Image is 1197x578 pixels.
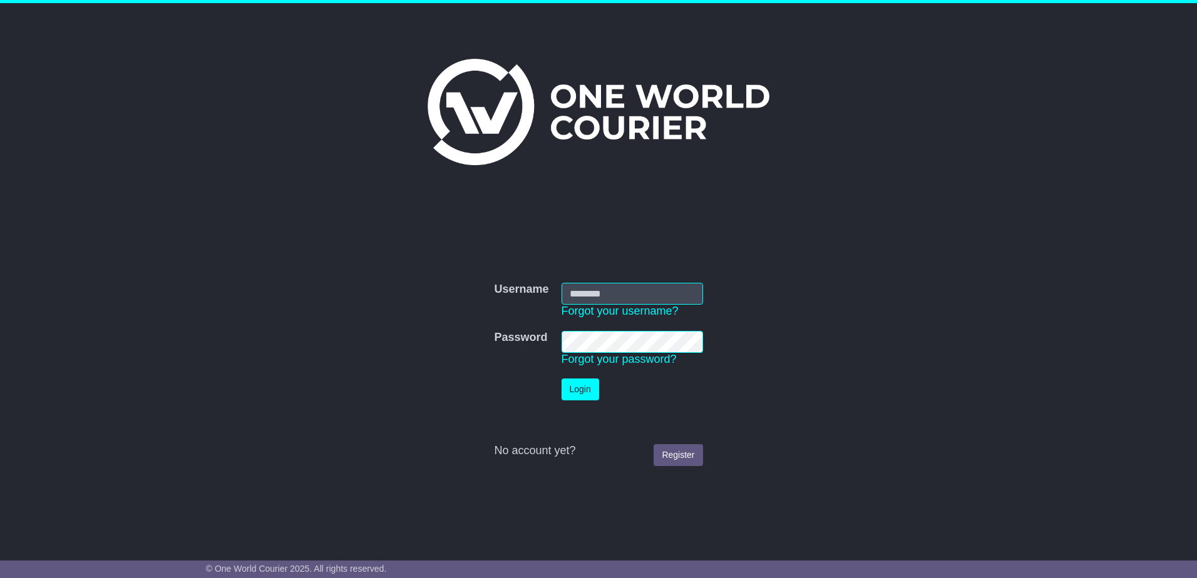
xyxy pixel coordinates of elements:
a: Register [654,444,702,466]
div: No account yet? [494,444,702,458]
a: Forgot your password? [562,353,677,365]
span: © One World Courier 2025. All rights reserved. [206,564,387,574]
img: One World [428,59,769,165]
button: Login [562,378,599,400]
label: Username [494,283,548,297]
label: Password [494,331,547,345]
a: Forgot your username? [562,305,679,317]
